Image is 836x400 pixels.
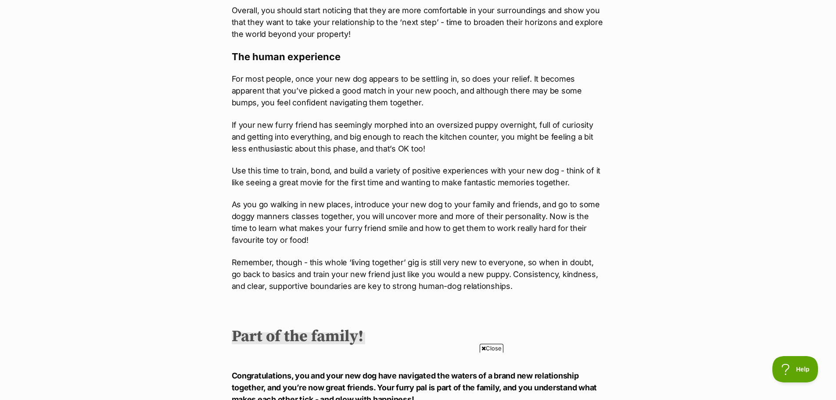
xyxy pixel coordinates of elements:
[232,119,605,155] p: If your new furry friend has seemingly morphed into an oversized puppy overnight, full of curiosi...
[480,344,503,353] span: Close
[772,356,818,382] iframe: Help Scout Beacon - Open
[232,327,365,346] h2: Part of the family!
[232,4,605,40] p: Overall, you should start noticing that they are more comfortable in your surroundings and show y...
[205,356,631,396] iframe: Advertisement
[232,256,605,304] p: Remember, though - this whole ‘living together’ gig is still very new to everyone, so when in dou...
[232,165,605,188] p: Use this time to train, bond, and build a variety of positive experiences with your new dog - thi...
[232,50,605,63] h3: The human experience
[232,198,605,246] p: As you go walking in new places, introduce your new dog to your family and friends, and go to som...
[232,73,605,108] p: For most people, once your new dog appears to be settling in, so does your relief. It becomes app...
